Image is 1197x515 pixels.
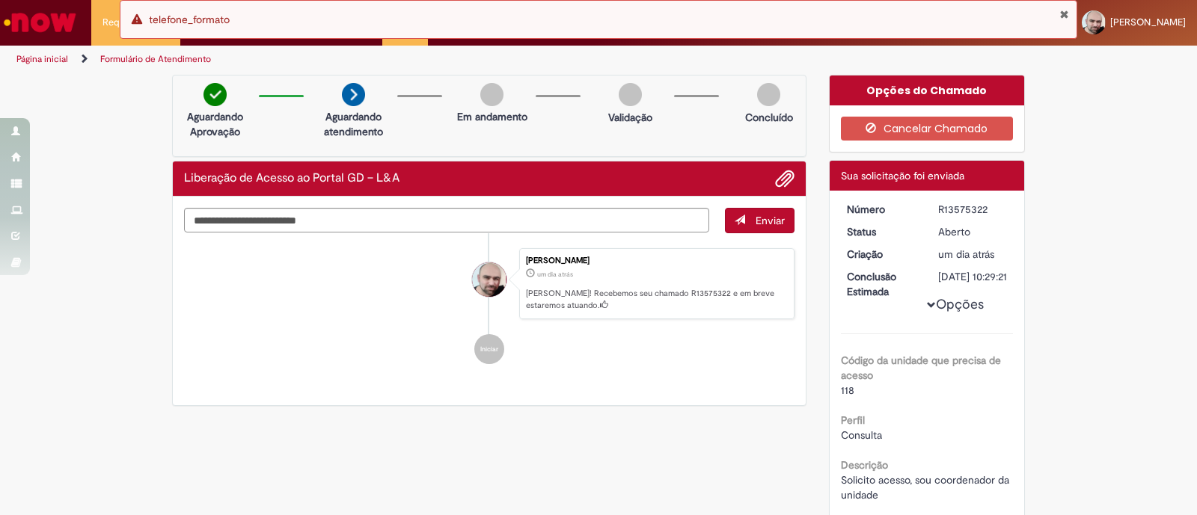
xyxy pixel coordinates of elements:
span: 118 [841,383,854,397]
dt: Número [836,202,928,217]
span: Consulta [841,428,882,442]
button: Cancelar Chamado [841,117,1014,141]
span: um dia atrás [537,270,573,279]
img: check-circle-green.png [203,83,227,106]
h2: Liberação de Acesso ao Portal GD – L&A Histórico de tíquete [184,172,399,185]
img: arrow-next.png [342,83,365,106]
span: Enviar [756,214,785,227]
p: Aguardando atendimento [317,109,390,139]
b: Código da unidade que precisa de acesso [841,354,1001,382]
p: Concluído [745,110,793,125]
span: [PERSON_NAME] [1110,16,1186,28]
dt: Status [836,224,928,239]
div: Opções do Chamado [830,75,1025,105]
span: Requisições [102,15,155,30]
b: Perfil [841,413,865,427]
p: [PERSON_NAME]! Recebemos seu chamado R13575322 e em breve estaremos atuando. [526,288,786,311]
button: Adicionar anexos [775,169,795,188]
a: Formulário de Atendimento [100,53,211,65]
div: [PERSON_NAME] [526,256,786,265]
dt: Criação [836,247,928,262]
time: 29/09/2025 09:29:18 [537,270,573,279]
div: Aberto [938,224,1008,239]
a: Página inicial [16,53,68,65]
button: Fechar Notificação [1059,8,1069,20]
img: img-circle-grey.png [757,83,780,106]
img: img-circle-grey.png [480,83,503,106]
time: 29/09/2025 09:29:18 [938,247,994,261]
li: Tiago Da Silva Bryon [184,248,795,320]
button: Enviar [725,208,795,233]
ul: Histórico de tíquete [184,233,795,380]
img: img-circle-grey.png [619,83,642,106]
p: Aguardando Aprovação [179,109,251,139]
img: ServiceNow [1,7,79,37]
div: Tiago Da Silva Bryon [472,262,506,297]
dt: Conclusão Estimada [836,269,928,299]
ul: Trilhas de página [11,46,787,73]
div: R13575322 [938,202,1008,217]
b: Descrição [841,458,888,472]
div: 29/09/2025 09:29:18 [938,247,1008,262]
span: telefone_formato [149,13,230,26]
span: Sua solicitação foi enviada [841,169,964,182]
span: Solicito acesso, sou coordenador da unidade [841,473,1012,502]
p: Validação [608,110,652,125]
div: [DATE] 10:29:21 [938,269,1008,284]
span: um dia atrás [938,247,994,261]
textarea: Digite sua mensagem aqui... [184,208,709,233]
p: Em andamento [457,109,527,124]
